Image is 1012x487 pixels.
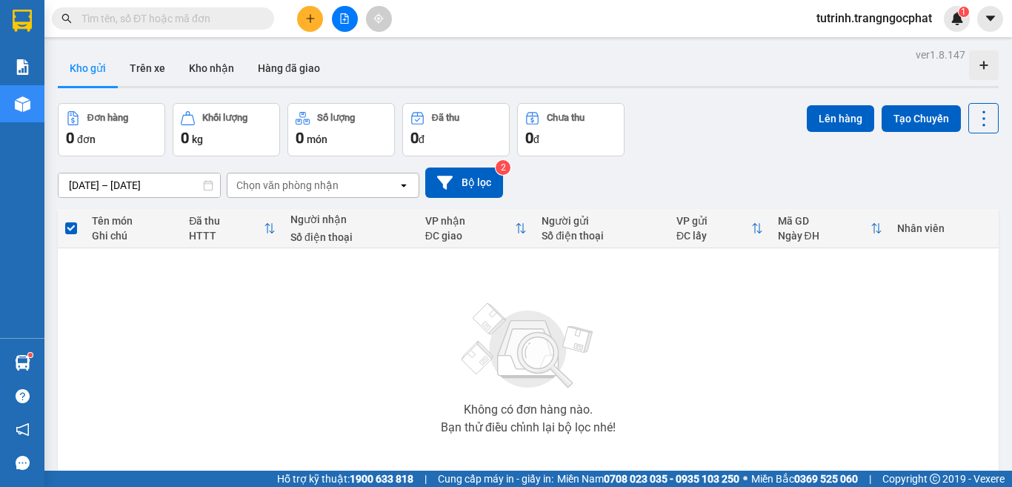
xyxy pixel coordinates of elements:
[182,209,283,248] th: Toggle SortBy
[58,50,118,86] button: Kho gửi
[181,129,189,147] span: 0
[287,103,395,156] button: Số lượng0món
[16,389,30,403] span: question-circle
[202,113,247,123] div: Khối lượng
[557,471,739,487] span: Miền Nam
[277,471,413,487] span: Hỗ trợ kỹ thuật:
[28,353,33,357] sup: 1
[77,133,96,145] span: đơn
[317,113,355,123] div: Số lượng
[969,50,999,80] div: Tạo kho hàng mới
[189,215,264,227] div: Đã thu
[192,133,203,145] span: kg
[16,423,30,437] span: notification
[794,473,858,485] strong: 0369 525 060
[959,7,969,17] sup: 1
[547,113,585,123] div: Chưa thu
[15,355,30,371] img: warehouse-icon
[350,473,413,485] strong: 1900 633 818
[951,12,964,25] img: icon-new-feature
[373,13,384,24] span: aim
[604,473,739,485] strong: 0708 023 035 - 0935 103 250
[676,215,751,227] div: VP gửi
[92,215,174,227] div: Tên món
[882,105,961,132] button: Tạo Chuyến
[425,168,503,198] button: Bộ lọc
[897,222,991,234] div: Nhân viên
[173,103,280,156] button: Khối lượng0kg
[778,230,870,242] div: Ngày ĐH
[805,9,944,27] span: tutrinh.trangngocphat
[419,133,425,145] span: đ
[464,404,593,416] div: Không có đơn hàng nào.
[236,178,339,193] div: Chọn văn phòng nhận
[189,230,264,242] div: HTTT
[246,50,332,86] button: Hàng đã giao
[177,50,246,86] button: Kho nhận
[332,6,358,32] button: file-add
[525,129,533,147] span: 0
[676,230,751,242] div: ĐC lấy
[496,160,510,175] sup: 2
[425,471,427,487] span: |
[751,471,858,487] span: Miền Bắc
[432,113,459,123] div: Đã thu
[92,230,174,242] div: Ghi chú
[81,10,256,27] input: Tìm tên, số ĐT hoặc mã đơn
[869,471,871,487] span: |
[118,50,177,86] button: Trên xe
[743,476,748,482] span: ⚪️
[402,103,510,156] button: Đã thu0đ
[58,103,165,156] button: Đơn hàng0đơn
[542,230,662,242] div: Số điện thoại
[425,215,516,227] div: VP nhận
[87,113,128,123] div: Đơn hàng
[339,13,350,24] span: file-add
[438,471,553,487] span: Cung cấp máy in - giấy in:
[398,179,410,191] svg: open
[542,215,662,227] div: Người gửi
[961,7,966,17] span: 1
[16,456,30,470] span: message
[66,129,74,147] span: 0
[290,231,410,243] div: Số điện thoại
[977,6,1003,32] button: caret-down
[984,12,997,25] span: caret-down
[296,129,304,147] span: 0
[441,422,616,434] div: Bạn thử điều chỉnh lại bộ lọc nhé!
[517,103,625,156] button: Chưa thu0đ
[669,209,770,248] th: Toggle SortBy
[305,13,316,24] span: plus
[425,230,516,242] div: ĐC giao
[410,129,419,147] span: 0
[366,6,392,32] button: aim
[533,133,539,145] span: đ
[59,173,220,197] input: Select a date range.
[770,209,890,248] th: Toggle SortBy
[61,13,72,24] span: search
[307,133,327,145] span: món
[930,474,940,484] span: copyright
[15,96,30,112] img: warehouse-icon
[807,105,874,132] button: Lên hàng
[13,10,32,32] img: logo-vxr
[454,294,602,398] img: svg+xml;base64,PHN2ZyBjbGFzcz0ibGlzdC1wbHVnX19zdmciIHhtbG5zPSJodHRwOi8vd3d3LnczLm9yZy8yMDAwL3N2Zy...
[297,6,323,32] button: plus
[916,47,965,63] div: ver 1.8.147
[15,59,30,75] img: solution-icon
[290,213,410,225] div: Người nhận
[778,215,870,227] div: Mã GD
[418,209,535,248] th: Toggle SortBy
